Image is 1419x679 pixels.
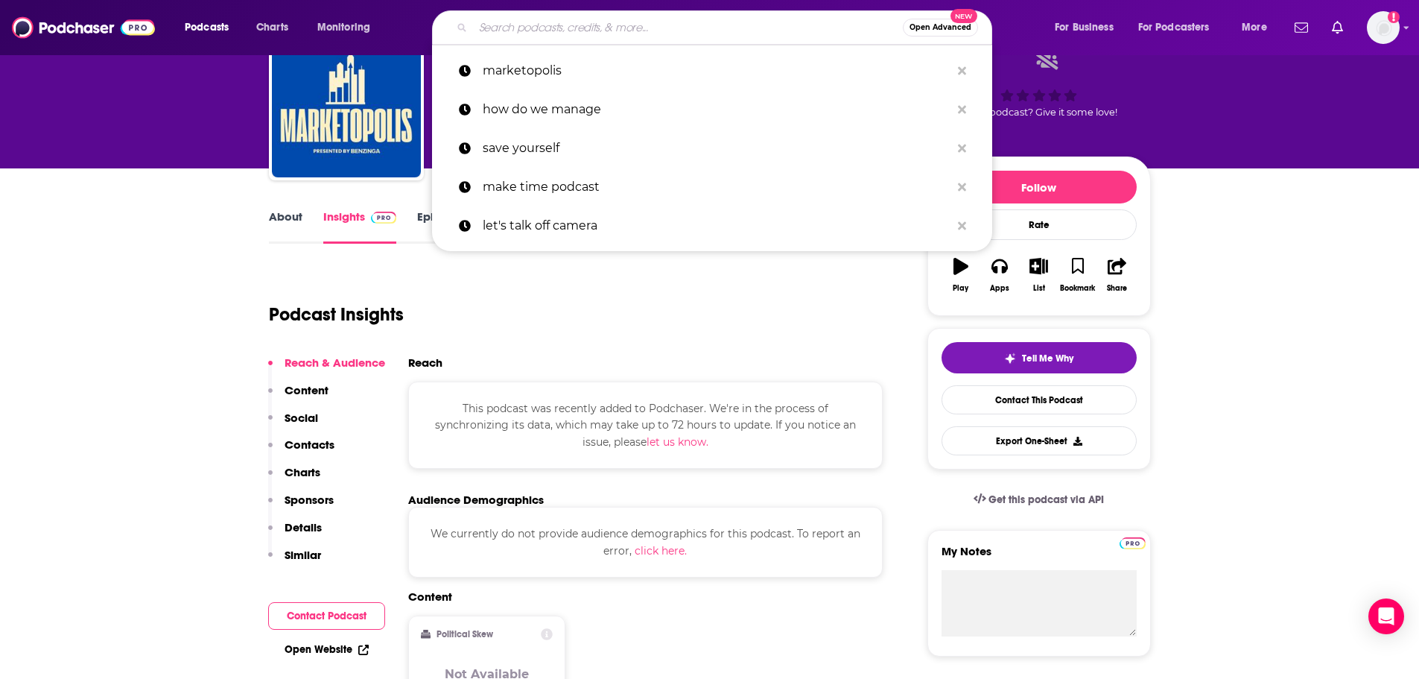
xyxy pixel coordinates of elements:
[988,493,1104,506] span: Get this podcast via API
[1138,17,1210,38] span: For Podcasters
[323,209,397,244] a: InsightsPodchaser Pro
[431,527,860,557] span: We currently do not provide audience demographics for this podcast. To report an error,
[285,548,321,562] p: Similar
[174,16,248,40] button: open menu
[473,16,903,40] input: Search podcasts, credits, & more...
[962,481,1117,518] a: Get this podcast via API
[285,411,318,425] p: Social
[1242,17,1267,38] span: More
[1033,284,1045,293] div: List
[408,493,544,507] h2: Audience Demographics
[1367,11,1400,44] img: User Profile
[269,209,302,244] a: About
[408,590,872,604] h2: Content
[942,209,1137,240] div: Rate
[432,51,992,90] a: marketopolis
[1388,11,1400,23] svg: Add a profile image
[285,438,334,452] p: Contacts
[432,168,992,206] a: make time podcast
[268,548,321,575] button: Similar
[435,402,856,449] span: This podcast was recently added to Podchaser. We're in the process of synchronizing its data, whi...
[942,426,1137,455] button: Export One-Sheet
[12,13,155,42] img: Podchaser - Follow, Share and Rate Podcasts
[942,171,1137,203] button: Follow
[483,168,950,206] p: make time podcast
[927,39,1151,131] div: Good podcast? Give it some love!
[268,520,322,548] button: Details
[1367,11,1400,44] button: Show profile menu
[1326,15,1349,40] a: Show notifications dropdown
[483,129,950,168] p: save yourself
[317,17,370,38] span: Monitoring
[635,543,687,559] button: click here.
[1004,353,1016,364] img: tell me why sparkle
[268,465,320,493] button: Charts
[942,544,1137,570] label: My Notes
[1060,284,1095,293] div: Bookmark
[1107,284,1127,293] div: Share
[272,28,421,177] img: Marketopolis (from Benzinga & Stakeholder Labs)
[285,356,385,370] p: Reach & Audience
[1231,16,1286,40] button: open menu
[1289,15,1314,40] a: Show notifications dropdown
[483,51,950,90] p: marketopolis
[268,493,334,520] button: Sponsors
[961,107,1117,118] span: Good podcast? Give it some love!
[1128,16,1231,40] button: open menu
[942,248,980,302] button: Play
[980,248,1019,302] button: Apps
[1368,599,1404,634] div: Open Intercom Messenger
[1019,248,1058,302] button: List
[285,643,369,656] a: Open Website
[1055,17,1114,38] span: For Business
[1058,248,1097,302] button: Bookmark
[307,16,390,40] button: open menu
[1044,16,1132,40] button: open menu
[432,129,992,168] a: save yourself
[268,438,334,465] button: Contacts
[903,19,978,37] button: Open AdvancedNew
[269,303,404,326] h1: Podcast Insights
[1120,535,1146,549] a: Pro website
[432,206,992,245] a: let's talk off camera
[268,356,385,383] button: Reach & Audience
[432,90,992,129] a: how do we manage
[483,90,950,129] p: how do we manage
[285,520,322,534] p: Details
[247,16,297,40] a: Charts
[446,10,1006,45] div: Search podcasts, credits, & more...
[942,385,1137,414] a: Contact This Podcast
[268,411,318,438] button: Social
[647,434,708,450] button: let us know.
[1367,11,1400,44] span: Logged in as Ashley_Beenen
[950,9,977,23] span: New
[185,17,229,38] span: Podcasts
[437,629,493,639] h2: Political Skew
[1022,353,1073,364] span: Tell Me Why
[953,284,968,293] div: Play
[285,493,334,507] p: Sponsors
[371,212,397,224] img: Podchaser Pro
[990,284,1009,293] div: Apps
[910,24,971,31] span: Open Advanced
[1120,537,1146,549] img: Podchaser Pro
[942,342,1137,373] button: tell me why sparkleTell Me Why
[1097,248,1136,302] button: Share
[268,383,328,411] button: Content
[417,209,482,244] a: Episodes5
[256,17,288,38] span: Charts
[285,465,320,479] p: Charts
[483,206,950,245] p: let's talk off camera
[268,602,385,630] button: Contact Podcast
[285,383,328,397] p: Content
[408,356,442,370] h2: Reach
